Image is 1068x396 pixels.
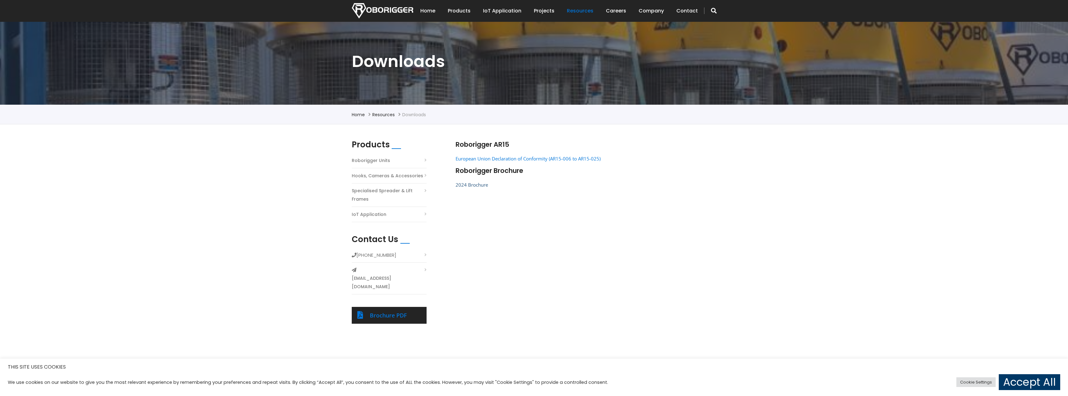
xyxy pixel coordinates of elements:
[606,1,626,21] a: Careers
[352,156,390,165] a: Roborigger Units
[448,1,471,21] a: Products
[999,374,1060,390] a: Accept All
[352,274,427,291] a: [EMAIL_ADDRESS][DOMAIN_NAME]
[456,166,697,175] h3: Roborigger Brochure
[352,187,427,203] a: Specialised Spreader & Lift Frames
[534,1,554,21] a: Projects
[567,1,593,21] a: Resources
[456,140,697,149] h3: Roborigger AR15
[676,1,698,21] a: Contact
[352,140,390,150] h2: Products
[420,1,435,21] a: Home
[483,1,521,21] a: IoT Application
[956,377,996,387] a: Cookie Settings
[352,251,427,263] li: [PHONE_NUMBER]
[456,155,601,162] a: European Union Declaration of Conformity (AR15-006 to AR15-025)
[352,172,423,180] a: Hooks, Cameras & Accessories
[639,1,664,21] a: Company
[8,363,1060,371] h5: THIS SITE USES COOKIES
[372,112,395,118] a: Resources
[370,312,407,319] a: Brochure PDF
[352,3,413,18] img: Nortech
[352,112,365,118] a: Home
[8,379,745,385] div: We use cookies on our website to give you the most relevant experience by remembering your prefer...
[456,182,488,188] a: 2024 Brochure
[352,51,717,72] h1: Downloads
[352,210,386,219] a: IoT Application
[402,111,426,118] li: Downloads
[352,235,398,244] h2: Contact Us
